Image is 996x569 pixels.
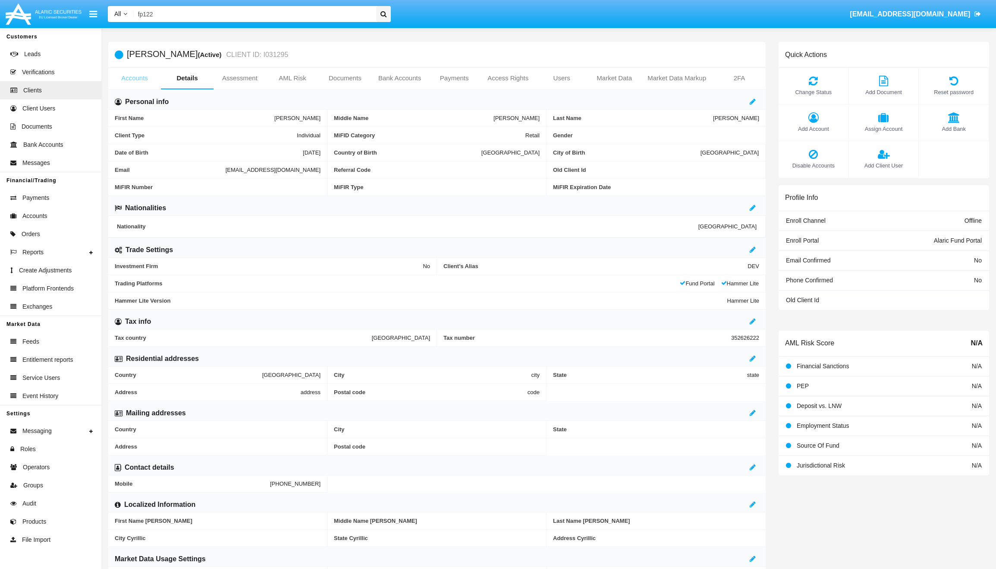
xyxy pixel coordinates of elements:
[965,217,982,224] span: Offline
[22,122,52,131] span: Documents
[797,363,849,370] span: Financial Sanctions
[198,50,224,60] div: (Active)
[274,115,320,121] span: [PERSON_NAME]
[22,392,58,401] span: Event History
[22,355,73,364] span: Entitlement reports
[115,372,262,378] span: Country
[797,402,842,409] span: Deposit vs. LNW
[972,422,982,429] span: N/A
[528,389,540,395] span: code
[680,280,714,287] span: Fund Portal
[701,149,759,156] span: [GEOGRAPHIC_DATA]
[727,297,759,304] span: Hammer Lite
[443,263,748,269] span: Client’s Alias
[24,50,41,59] span: Leads
[481,68,535,89] a: Access Rights
[334,372,531,378] span: City
[22,373,60,382] span: Service Users
[301,389,320,395] span: address
[22,302,52,311] span: Exchanges
[23,463,50,472] span: Operators
[783,161,844,170] span: Disable Accounts
[115,115,274,121] span: First Name
[934,237,982,244] span: Alaric Fund Portal
[846,2,985,26] a: [EMAIL_ADDRESS][DOMAIN_NAME]
[19,266,72,275] span: Create Adjustments
[22,193,49,202] span: Payments
[22,284,74,293] span: Platform Frontends
[117,223,698,230] span: Nationality
[972,442,982,449] span: N/A
[553,167,759,173] span: Old Client Id
[20,445,36,454] span: Roles
[262,372,320,378] span: [GEOGRAPHIC_DATA]
[783,88,844,96] span: Change Status
[372,335,430,341] span: [GEOGRAPHIC_DATA]
[126,408,186,418] h6: Mailing addresses
[334,443,540,450] span: Postal code
[713,68,766,89] a: 2FA
[125,203,166,213] h6: Nationalities
[443,335,731,341] span: Tax number
[270,480,320,487] span: [PHONE_NUMBER]
[553,535,759,541] span: Address Cyrillic
[371,68,428,89] a: Bank Accounts
[334,167,540,173] span: Referral Code
[797,462,845,469] span: Jurisdictional Risk
[134,6,374,22] input: Search
[553,132,759,139] span: Gender
[124,500,195,509] h6: Localized Information
[115,335,372,341] span: Tax country
[423,263,430,269] span: No
[126,354,199,364] h6: Residential addresses
[797,442,839,449] span: Source Of Fund
[850,10,970,18] span: [EMAIL_ADDRESS][DOMAIN_NAME]
[535,68,588,89] a: Users
[266,68,319,89] a: AML Risk
[553,426,759,433] span: State
[786,217,826,224] span: Enroll Channel
[334,115,493,121] span: Middle Name
[115,132,297,139] span: Client Type
[553,184,759,190] span: MiFIR Expiration Date
[115,184,320,190] span: MiFIR Number
[115,426,320,433] span: Country
[853,88,914,96] span: Add Document
[115,263,423,269] span: Investment Firm
[786,257,830,264] span: Email Confirmed
[785,51,827,59] h6: Quick Actions
[853,125,914,133] span: Assign Account
[108,9,134,19] a: All
[972,462,982,469] span: N/A
[115,535,320,541] span: City Cyrillic
[22,104,55,113] span: Client Users
[115,443,320,450] span: Address
[698,223,757,230] span: [GEOGRAPHIC_DATA]
[974,277,982,284] span: No
[22,517,46,526] span: Products
[22,212,47,221] span: Accounts
[731,335,759,341] span: 352626222
[553,372,747,378] span: State
[972,382,982,389] span: N/A
[161,68,214,89] a: Details
[974,257,982,264] span: No
[786,277,833,284] span: Phone Confirmed
[713,115,759,121] span: [PERSON_NAME]
[493,115,540,121] span: [PERSON_NAME]
[22,499,36,508] span: Audit
[22,248,44,257] span: Reports
[115,297,727,304] span: Hammer Lite Version
[797,422,849,429] span: Employment Status
[115,149,303,156] span: Date of Birth
[334,535,540,541] span: State Cyrillic
[115,518,320,524] span: First Name [PERSON_NAME]
[971,338,983,348] span: N/A
[923,125,984,133] span: Add Bank
[319,68,371,89] a: Documents
[23,86,42,95] span: Clients
[783,125,844,133] span: Add Account
[125,317,151,326] h6: Tax info
[721,280,759,287] span: Hammer Lite
[786,237,819,244] span: Enroll Portal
